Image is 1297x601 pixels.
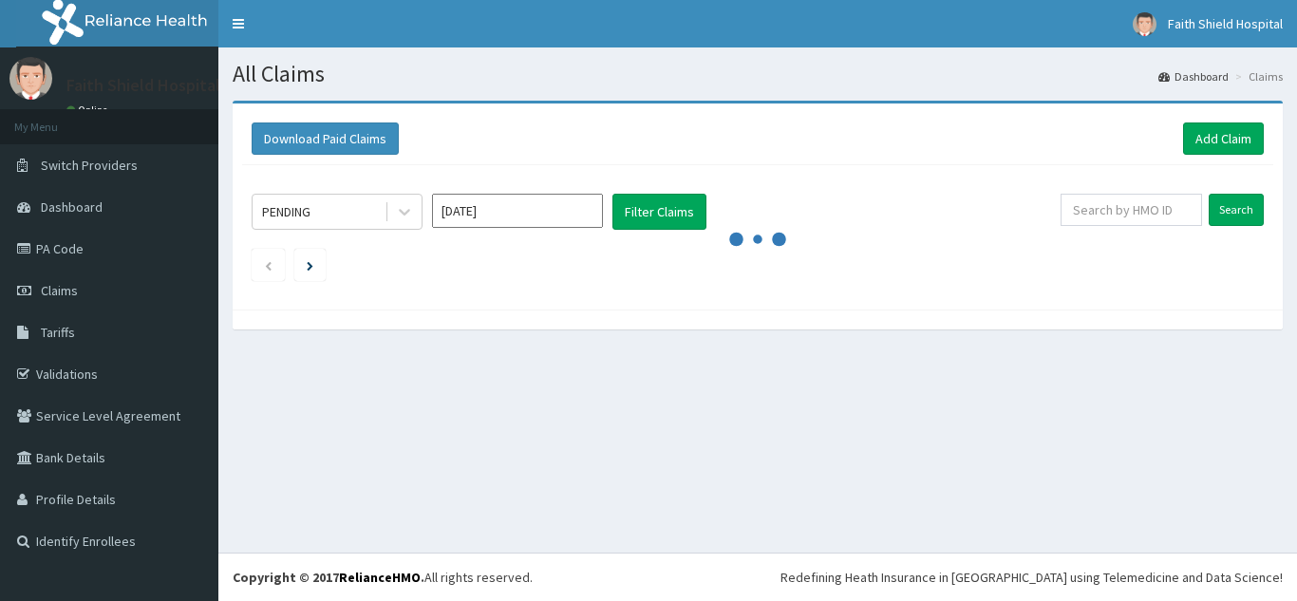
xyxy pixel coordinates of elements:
span: Switch Providers [41,157,138,174]
span: Claims [41,282,78,299]
a: Online [66,103,112,117]
a: RelianceHMO [339,569,421,586]
div: PENDING [262,202,310,221]
footer: All rights reserved. [218,553,1297,601]
p: Faith Shield Hospital [66,77,220,94]
a: Previous page [264,256,273,273]
span: Faith Shield Hospital [1168,15,1283,32]
div: Redefining Heath Insurance in [GEOGRAPHIC_DATA] using Telemedicine and Data Science! [780,568,1283,587]
a: Dashboard [1158,68,1229,85]
svg: audio-loading [729,211,786,268]
img: User Image [9,57,52,100]
input: Search [1209,194,1264,226]
span: Tariffs [41,324,75,341]
li: Claims [1231,68,1283,85]
button: Download Paid Claims [252,122,399,155]
a: Add Claim [1183,122,1264,155]
input: Search by HMO ID [1061,194,1202,226]
input: Select Month and Year [432,194,603,228]
span: Dashboard [41,198,103,216]
button: Filter Claims [612,194,706,230]
img: User Image [1133,12,1156,36]
h1: All Claims [233,62,1283,86]
a: Next page [307,256,313,273]
strong: Copyright © 2017 . [233,569,424,586]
